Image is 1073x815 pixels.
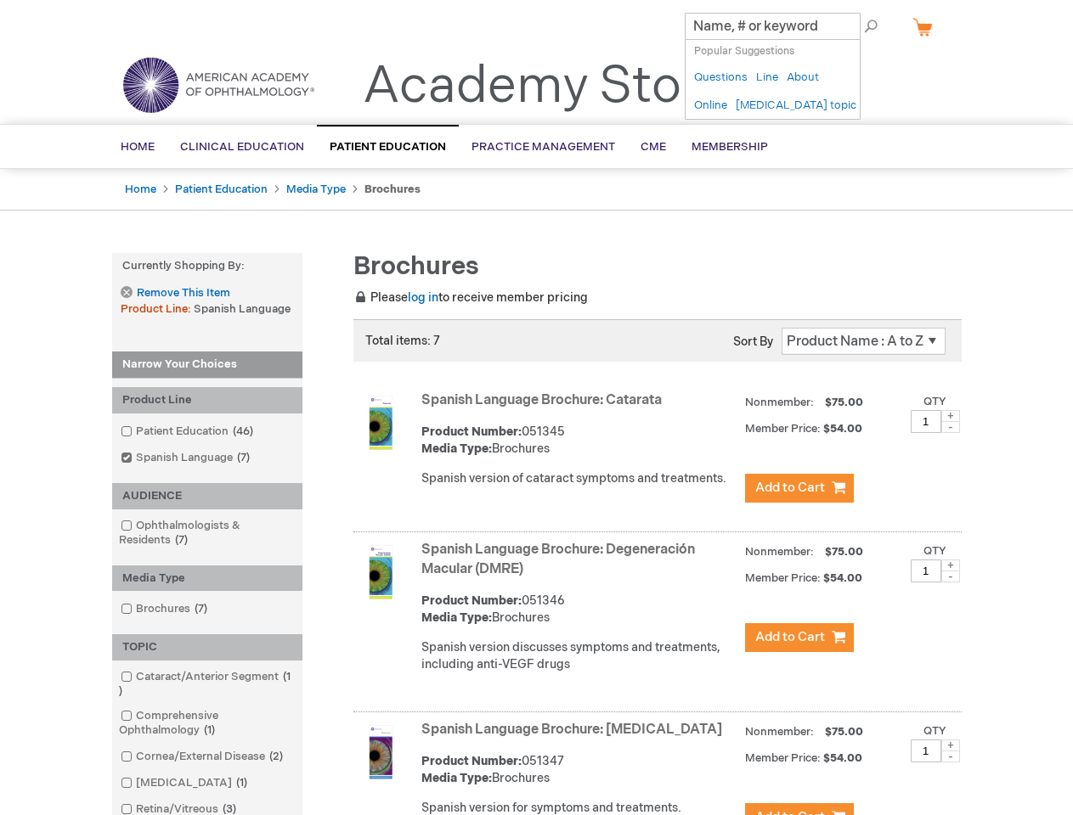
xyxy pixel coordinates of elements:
span: 1 [119,670,291,698]
label: Sort By [733,334,773,349]
strong: Nonmember: [745,542,814,563]
div: Media Type [112,565,302,592]
a: Spanish Language Brochure: Degeneración Macular (DMRE) [421,542,695,577]
a: Spanish Language Brochure: Catarata [421,392,662,408]
a: Brochures7 [116,601,214,617]
strong: Member Price: [745,571,821,585]
label: Qty [923,724,946,738]
span: 7 [171,533,192,547]
strong: Product Number: [421,754,522,768]
strong: Media Type: [421,441,492,456]
span: Product Line [121,302,194,316]
span: 7 [190,602,212,615]
span: $54.00 [823,751,865,765]
span: 1 [232,776,251,790]
label: Qty [923,544,946,558]
span: Patient Education [330,140,446,154]
span: Brochures [353,251,479,282]
span: Total items: 7 [365,334,440,348]
a: Spanish Language Brochure: [MEDICAL_DATA] [421,722,722,738]
input: Qty [911,739,941,762]
span: $54.00 [823,571,865,585]
a: [MEDICAL_DATA]1 [116,775,254,791]
a: [MEDICAL_DATA] topic [736,98,856,114]
strong: Product Number: [421,593,522,608]
button: Add to Cart [745,474,854,503]
div: Product Line [112,387,302,413]
img: Spanish Language Brochure: Degeneración Macular (DMRE) [353,545,408,599]
span: Clinical Education [180,140,304,154]
a: Comprehensive Ophthalmology1 [116,708,298,739]
div: 051346 Brochures [421,593,737,627]
span: Practice Management [472,140,615,154]
span: Add to Cart [755,629,825,645]
img: Spanish Language Brochure: Catarata [353,396,408,450]
span: $75.00 [822,545,866,559]
span: CME [641,140,666,154]
a: Patient Education [175,183,268,196]
a: About [787,70,819,86]
div: TOPIC [112,634,302,660]
span: 2 [265,750,287,763]
a: Cornea/External Disease2 [116,749,290,765]
span: Please to receive member pricing [353,290,588,305]
a: Patient Education46 [116,424,260,440]
a: Cataract/Anterior Segment1 [116,669,298,700]
a: Academy Store [363,56,729,117]
span: Spanish Language [194,302,291,316]
strong: Narrow Your Choices [112,351,302,379]
a: Remove This Item [121,286,229,301]
span: Popular Suggestions [694,45,794,58]
a: log in [408,290,438,305]
span: $75.00 [822,396,866,409]
span: $54.00 [823,422,865,436]
strong: Nonmember: [745,392,814,413]
strong: Product Number: [421,424,522,439]
input: Qty [911,410,941,433]
span: Membership [692,140,768,154]
span: 46 [229,424,257,438]
span: Remove This Item [137,285,230,301]
a: Line [756,70,778,86]
strong: Member Price: [745,751,821,765]
span: Add to Cart [755,480,825,496]
strong: Media Type: [421,610,492,625]
a: Media Type [286,183,346,196]
span: 7 [233,451,254,464]
div: Spanish version discusses symptoms and treatments, including anti-VEGF drugs [421,639,737,673]
span: $75.00 [822,725,866,739]
input: Qty [911,559,941,582]
div: Spanish version of cataract symptoms and treatments. [421,470,737,487]
div: AUDIENCE [112,483,302,509]
span: Home [121,140,155,154]
input: Name, # or keyword [685,13,861,40]
span: Search [821,8,885,42]
img: Spanish Language Brochure: Glaucoma [353,725,408,779]
div: 051345 Brochures [421,424,737,458]
a: Home [125,183,156,196]
strong: Brochures [364,183,421,196]
a: Ophthalmologists & Residents7 [116,518,298,548]
label: Qty [923,395,946,408]
strong: Currently Shopping by: [112,253,302,279]
strong: Member Price: [745,422,821,436]
strong: Media Type: [421,771,492,785]
span: 1 [200,723,219,737]
button: Add to Cart [745,623,854,652]
a: Spanish Language7 [116,450,257,466]
a: Online [694,98,727,114]
strong: Nonmember: [745,722,814,743]
a: Questions [694,70,748,86]
div: 051347 Brochures [421,753,737,787]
